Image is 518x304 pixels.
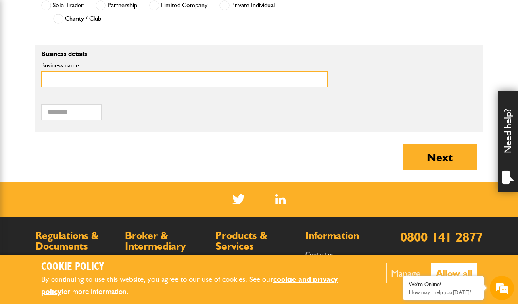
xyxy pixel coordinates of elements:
h2: Information [305,231,387,241]
div: Chat with us now [42,45,136,56]
div: We're Online! [409,281,478,288]
div: Keywords by Traffic [89,48,136,53]
label: Business name [41,62,328,69]
a: Contact us [305,250,334,258]
button: Allow all [431,263,477,283]
h2: Products & Services [215,231,297,251]
button: Next [403,144,477,170]
label: Partnership [96,0,137,10]
a: 0800 141 2877 [400,229,483,245]
img: tab_domain_overview_orange.svg [22,47,28,53]
input: Enter your last name [10,75,147,92]
input: Enter your phone number [10,122,147,140]
input: Enter your email address [10,98,147,116]
textarea: Type your message and hit 'Enter' [10,146,147,242]
em: Start Chat [110,248,146,259]
img: logo_orange.svg [13,13,19,19]
button: Manage [386,263,425,283]
img: Linked In [275,194,286,204]
p: By continuing to use this website, you agree to our use of cookies. See our for more information. [41,273,362,298]
h2: Regulations & Documents [35,231,117,251]
h2: Cookie Policy [41,261,362,273]
label: Sole Trader [41,0,84,10]
a: LinkedIn [275,194,286,204]
label: Charity / Club [53,14,101,24]
img: tab_keywords_by_traffic_grey.svg [80,47,87,53]
label: Private Individual [219,0,275,10]
div: Domain Overview [31,48,72,53]
img: d_20077148190_company_1631870298795_20077148190 [14,45,34,56]
img: website_grey.svg [13,21,19,27]
img: Twitter [232,194,245,204]
div: v 4.0.25 [23,13,40,19]
div: Minimize live chat window [132,4,152,23]
p: Business details [41,51,328,57]
div: Domain: [DOMAIN_NAME] [21,21,89,27]
label: Limited Company [149,0,207,10]
div: Need help? [498,91,518,192]
p: How may I help you today? [409,289,478,295]
h2: Broker & Intermediary [125,231,207,251]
